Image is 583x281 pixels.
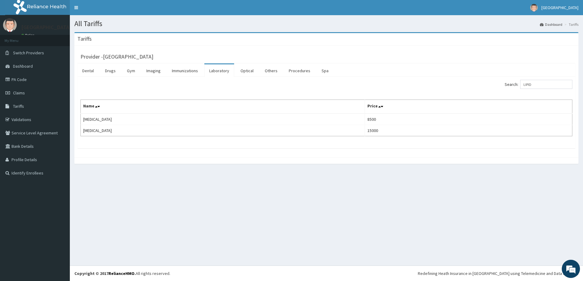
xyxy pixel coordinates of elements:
textarea: Type your message and hit 'Enter' [3,166,116,187]
a: Spa [317,64,333,77]
img: User Image [3,18,17,32]
span: Dashboard [13,63,33,69]
a: Drugs [100,64,121,77]
a: Imaging [141,64,165,77]
td: [MEDICAL_DATA] [81,125,365,136]
img: d_794563401_company_1708531726252_794563401 [11,30,25,46]
td: [MEDICAL_DATA] [81,113,365,125]
h3: Provider - [GEOGRAPHIC_DATA] [80,54,153,59]
strong: Copyright © 2017 . [74,271,136,276]
a: Dental [77,64,99,77]
div: Redefining Heath Insurance in [GEOGRAPHIC_DATA] using Telemedicine and Data Science! [418,270,578,276]
a: Optical [236,64,258,77]
a: RelianceHMO [108,271,135,276]
footer: All rights reserved. [70,266,583,281]
td: 15000 [365,125,572,136]
td: 8500 [365,113,572,125]
p: [GEOGRAPHIC_DATA] [21,25,71,30]
div: Chat with us now [32,34,102,42]
span: [GEOGRAPHIC_DATA] [541,5,578,10]
h1: All Tariffs [74,20,578,28]
th: Name [81,100,365,114]
img: User Image [530,4,538,12]
div: Minimize live chat window [100,3,114,18]
a: Online [21,33,36,37]
span: Tariffs [13,103,24,109]
a: Immunizations [167,64,203,77]
span: We're online! [35,76,84,138]
span: Switch Providers [13,50,44,56]
span: Claims [13,90,25,96]
a: Others [260,64,282,77]
h3: Tariffs [77,36,92,42]
a: Dashboard [540,22,562,27]
li: Tariffs [563,22,578,27]
a: Gym [122,64,140,77]
th: Price [365,100,572,114]
a: Procedures [284,64,315,77]
label: Search: [505,80,572,89]
a: Laboratory [204,64,234,77]
input: Search: [520,80,572,89]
